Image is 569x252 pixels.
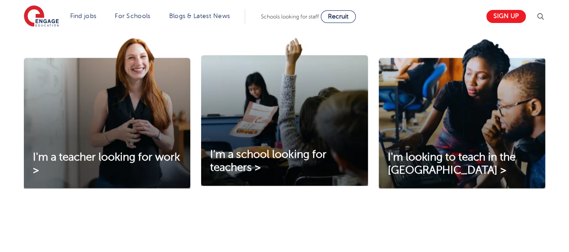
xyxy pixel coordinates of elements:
[328,13,349,20] span: Recruit
[33,151,180,176] span: I'm a teacher looking for work >
[70,13,97,19] a: Find jobs
[379,151,545,177] a: I'm looking to teach in the [GEOGRAPHIC_DATA] >
[169,13,230,19] a: Blogs & Latest News
[24,38,190,188] img: I'm a teacher looking for work
[321,10,356,23] a: Recruit
[201,38,367,186] img: I'm a school looking for teachers
[24,151,190,177] a: I'm a teacher looking for work >
[115,13,150,19] a: For Schools
[210,148,326,174] span: I'm a school looking for teachers >
[261,14,319,20] span: Schools looking for staff
[24,5,59,28] img: Engage Education
[379,38,545,188] img: I'm looking to teach in the UK
[486,10,526,23] a: Sign up
[201,148,367,174] a: I'm a school looking for teachers >
[388,151,515,176] span: I'm looking to teach in the [GEOGRAPHIC_DATA] >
